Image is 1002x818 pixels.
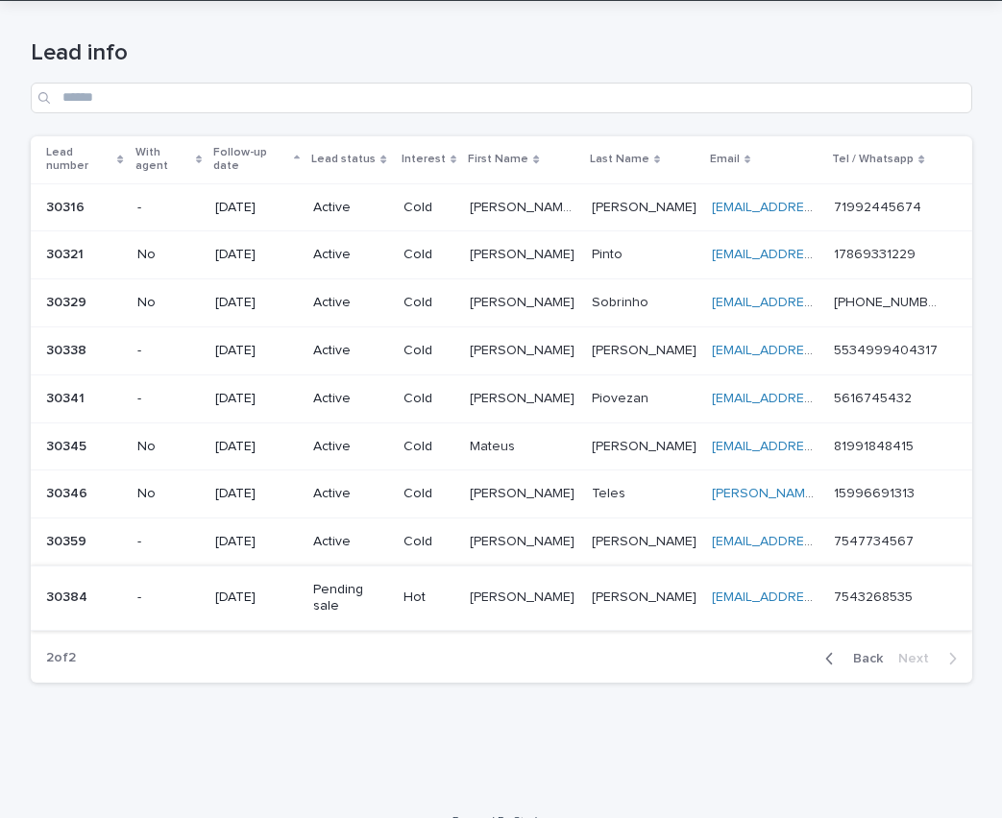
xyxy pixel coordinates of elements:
p: Cold [403,391,454,407]
p: [PERSON_NAME] [592,435,700,455]
p: Last Name [590,149,649,170]
p: [DATE] [215,247,298,263]
p: [PERSON_NAME] [PERSON_NAME] [470,196,580,216]
a: [EMAIL_ADDRESS][DOMAIN_NAME] [712,535,929,548]
p: 15996691313 [834,482,918,502]
p: 30384 [46,586,91,606]
p: Hot [403,589,454,606]
p: Cold [403,343,454,359]
p: Cold [403,439,454,455]
a: [EMAIL_ADDRESS][DOMAIN_NAME] [712,440,929,453]
p: 30329 [46,291,90,311]
p: Lead number [46,142,113,178]
tr: 3032930329 No[DATE]ActiveCold[PERSON_NAME][PERSON_NAME] SobrinhoSobrinho [EMAIL_ADDRESS][DOMAIN_N... [31,279,972,327]
p: Active [313,391,388,407]
p: [PERSON_NAME] [470,482,578,502]
p: - [137,534,201,550]
p: No [137,247,201,263]
p: Cold [403,486,454,502]
p: Mateus [470,435,519,455]
p: [DATE] [215,200,298,216]
p: - [137,391,201,407]
p: First Name [468,149,528,170]
p: [DATE] [215,343,298,359]
p: - [137,200,201,216]
p: [PERSON_NAME] [592,530,700,550]
p: Sobrinho [592,291,652,311]
a: [EMAIL_ADDRESS][DOMAIN_NAME] [712,248,929,261]
input: Search [31,83,972,113]
p: [PHONE_NUMBER] [834,291,944,311]
p: [DATE] [215,295,298,311]
p: 30359 [46,530,90,550]
p: [DATE] [215,589,298,606]
a: [EMAIL_ADDRESS][DOMAIN_NAME] [712,590,929,604]
p: [PERSON_NAME] [470,530,578,550]
p: Teles [592,482,629,502]
p: Cold [403,295,454,311]
tr: 3038430384 -[DATE]Pending saleHot[PERSON_NAME][PERSON_NAME] [PERSON_NAME][PERSON_NAME] [EMAIL_ADD... [31,565,972,630]
p: [PERSON_NAME] [470,243,578,263]
p: Active [313,343,388,359]
p: [DATE] [215,391,298,407]
a: [EMAIL_ADDRESS][DOMAIN_NAME] [712,201,929,214]
p: 30321 [46,243,87,263]
p: [PERSON_NAME] [470,339,578,359]
p: No [137,486,201,502]
tr: 3031630316 -[DATE]ActiveCold[PERSON_NAME] [PERSON_NAME][PERSON_NAME] [PERSON_NAME] [PERSON_NAME][... [31,183,972,231]
a: [EMAIL_ADDRESS][DOMAIN_NAME] [712,392,929,405]
tr: 3034130341 -[DATE]ActiveCold[PERSON_NAME][PERSON_NAME] PiovezanPiovezan [EMAIL_ADDRESS][DOMAIN_NA... [31,374,972,422]
p: Cold [403,247,454,263]
p: Active [313,486,388,502]
p: Tel / Whatsapp [832,149,914,170]
p: 30338 [46,339,90,359]
p: 7547734567 [834,530,917,550]
p: 30316 [46,196,88,216]
p: [PERSON_NAME] [592,339,700,359]
p: 81991848415 [834,435,917,455]
p: - [137,589,201,606]
p: [PERSON_NAME] [470,586,578,606]
p: - [137,343,201,359]
button: Next [891,650,972,667]
p: Pinto [592,243,626,263]
p: 30345 [46,435,90,455]
tr: 3033830338 -[DATE]ActiveCold[PERSON_NAME][PERSON_NAME] [PERSON_NAME][PERSON_NAME] [EMAIL_ADDRESS]... [31,326,972,374]
p: [DATE] [215,486,298,502]
p: Piovezan [592,387,652,407]
p: 71992445674 [834,196,925,216]
p: Interest [402,149,446,170]
p: [PERSON_NAME] [470,387,578,407]
tr: 3035930359 -[DATE]ActiveCold[PERSON_NAME][PERSON_NAME] [PERSON_NAME][PERSON_NAME] [EMAIL_ADDRESS]... [31,518,972,566]
p: 5534999404317 [834,339,941,359]
p: Lead status [311,149,376,170]
p: No [137,439,201,455]
p: 30341 [46,387,88,407]
p: With agent [135,142,191,178]
p: [PERSON_NAME] [592,196,700,216]
tr: 3034530345 No[DATE]ActiveColdMateusMateus [PERSON_NAME][PERSON_NAME] [EMAIL_ADDRESS][DOMAIN_NAME]... [31,422,972,470]
tr: 3032130321 No[DATE]ActiveCold[PERSON_NAME][PERSON_NAME] PintoPinto [EMAIL_ADDRESS][DOMAIN_NAME] 1... [31,231,972,279]
p: [DATE] [215,439,298,455]
p: 17869331229 [834,243,919,263]
p: 2 of 2 [31,635,91,682]
a: [EMAIL_ADDRESS][DOMAIN_NAME] [712,296,929,309]
p: Active [313,534,388,550]
p: Cold [403,534,454,550]
p: [PERSON_NAME] [592,586,700,606]
p: 30346 [46,482,91,502]
p: 7543268535 [834,586,916,606]
p: [DATE] [215,534,298,550]
p: Active [313,295,388,311]
p: 5616745432 [834,387,916,407]
p: Cold [403,200,454,216]
p: No [137,295,201,311]
span: Back [842,652,883,665]
tr: 3034630346 No[DATE]ActiveCold[PERSON_NAME][PERSON_NAME] TelesTeles [PERSON_NAME][EMAIL_ADDRESS][D... [31,470,972,518]
button: Back [810,650,891,667]
p: Follow-up date [213,142,289,178]
p: [PERSON_NAME] [470,291,578,311]
p: Active [313,439,388,455]
p: Active [313,200,388,216]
